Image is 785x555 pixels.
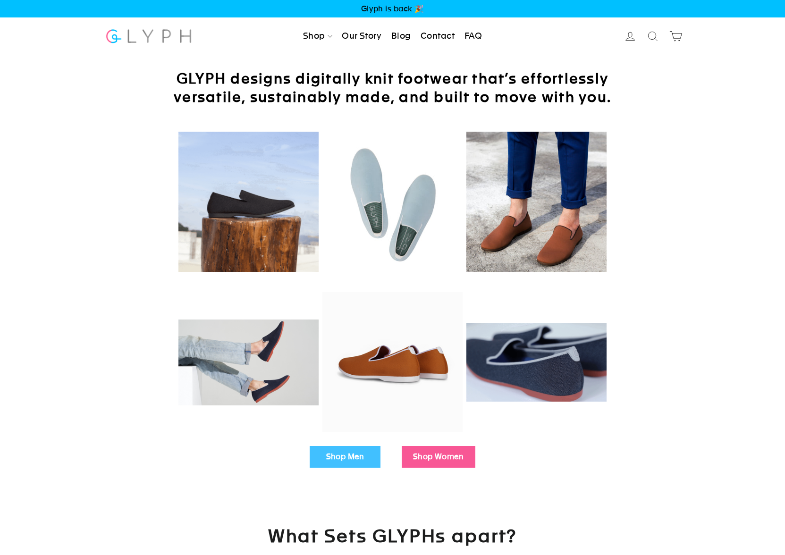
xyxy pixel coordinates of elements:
img: Glyph [105,24,193,49]
a: Shop Men [310,446,380,468]
a: Shop [299,26,336,47]
h2: GLYPH designs digitally knit footwear that’s effortlessly versatile, sustainably made, and built ... [157,69,629,106]
a: Our Story [338,26,385,47]
a: Contact [417,26,458,47]
a: FAQ [461,26,486,47]
a: Blog [388,26,415,47]
ul: Primary [299,26,486,47]
a: Shop Women [402,446,475,468]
